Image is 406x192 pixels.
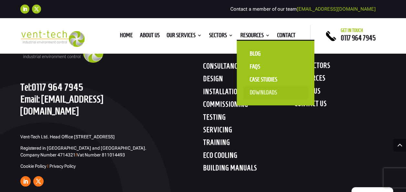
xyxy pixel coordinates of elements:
[240,33,270,40] a: Resources
[203,138,294,150] h4: TRAINING
[203,100,294,112] h4: COMMISSIONING
[230,6,376,12] span: Contact a member of our team
[209,33,233,40] a: Sectors
[47,164,48,169] span: I
[243,47,308,60] a: Blog
[20,145,146,157] span: Registered in [GEOGRAPHIC_DATA] and [GEOGRAPHIC_DATA]. Company Number 4714321 Vat Number 811014493
[243,73,308,86] a: Case Studies
[76,152,77,157] span: I
[341,28,363,33] span: Get in touch
[203,125,294,137] h4: SERVICING
[294,61,386,73] h4: OUR SECTORS
[277,33,296,40] a: Contact
[203,62,294,73] h4: CONSULTANCY
[20,5,29,14] a: Follow on LinkedIn
[20,93,103,116] a: [EMAIL_ADDRESS][DOMAIN_NAME]
[20,93,40,104] span: Email:
[203,113,294,124] h4: TESTING
[20,164,46,169] a: Cookie Policy
[49,164,76,169] a: Privacy Policy
[243,60,308,73] a: FAQS
[20,30,85,47] img: 2023-09-27T08_35_16.549ZVENT-TECH---Clear-background
[203,87,294,99] h4: INSTALLATION
[20,81,32,92] span: Tel:
[297,6,376,12] a: [EMAIL_ADDRESS][DOMAIN_NAME]
[203,151,294,163] h4: ECO COOLING
[294,87,386,98] h4: ABOUT US
[294,74,386,85] h4: RESOURCES
[167,33,202,40] a: Our Services
[120,33,133,40] a: Home
[20,176,31,187] a: Follow on LinkedIn
[33,176,44,187] a: Follow on X
[20,134,115,139] span: Vent-Tech Ltd. Head Office [STREET_ADDRESS]
[341,34,376,42] a: 0117 964 7945
[20,81,83,92] a: Tel:0117 964 7945
[203,74,294,86] h4: DESIGN
[32,5,41,14] a: Follow on X
[294,99,386,111] h4: CONTACT US
[243,86,308,99] a: Downloads
[140,33,160,40] a: About us
[203,164,294,175] h4: BUILDING MANUALS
